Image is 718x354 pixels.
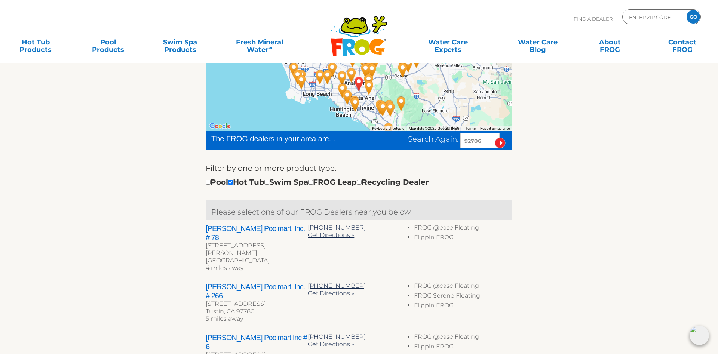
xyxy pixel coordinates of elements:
img: openIcon [690,326,709,345]
div: Aqua Paradise - Laguna Hills - 13 miles away. [372,97,389,117]
a: Fresh MineralWater∞ [224,35,295,50]
div: Leslie's Poolmart, Inc. # 850 - 19 miles away. [394,60,411,80]
div: Aqua Paradise - Mission Viejo - 16 miles away. [381,97,398,117]
input: Submit [495,138,506,148]
div: Leslie's Poolmart, Inc. # 750 - 14 miles away. [374,98,391,118]
li: FROG @ease Floating [414,224,512,234]
a: [PHONE_NUMBER] [308,282,366,289]
li: FROG @ease Floating [414,333,512,343]
img: Google [208,121,232,131]
a: ContactFROG [654,35,711,50]
input: GO [687,10,700,24]
a: [PHONE_NUMBER] [308,333,366,340]
div: [STREET_ADDRESS] [206,300,308,308]
a: PoolProducts [80,35,136,50]
div: KING, CA 92706 [350,74,368,94]
div: Mission Valley Spas - 15 miles away. [374,99,392,119]
div: Leslie's Poolmart, Inc. # 78 - 4 miles away. [360,71,377,91]
a: Get Directions » [308,231,354,238]
button: Keyboard shortcuts [372,126,404,131]
div: OC Spas & Hot Tubs - 9 miles away. [347,94,364,114]
li: Flippin FROG [414,302,512,311]
p: Find A Dealer [574,9,613,28]
div: The FROG dealers in your area are... [211,133,362,144]
a: Get Directions » [308,290,354,297]
h2: [PERSON_NAME] Poolmart, Inc. # 266 [206,282,308,300]
div: Leslie's Poolmart Inc # 1061 - 20 miles away. [393,93,410,114]
h2: [PERSON_NAME] Poolmart Inc # 6 [206,333,308,351]
div: [STREET_ADDRESS][PERSON_NAME] [206,242,308,257]
a: Get Directions » [308,341,354,348]
div: Leslie's Poolmart, Inc. # 266 - 5 miles away. [360,77,378,98]
a: Water CareBlog [510,35,566,50]
div: Leslie's Poolmart, Inc. # 334 - 8 miles away. [334,68,351,88]
a: Water CareExperts [402,35,493,50]
div: Pool Hot Tub Swim Spa FROG Leap Recycling Dealer [206,176,429,188]
li: Flippin FROG [414,234,512,243]
a: Report a map error [480,126,510,130]
span: 4 miles away [206,264,243,271]
div: Leslie's Poolmart, Inc. # 811 - 28 miles away. [285,59,303,80]
h2: [PERSON_NAME] Poolmart, Inc. # 78 [206,224,308,242]
p: Please select one of our FROG Dealers near you below. [211,206,507,218]
input: Zip Code Form [628,12,679,22]
div: [GEOGRAPHIC_DATA] [206,257,308,264]
div: Leslie's Poolmart, Inc. # 848 - 8 miles away. [363,61,381,81]
a: Terms (opens in new tab) [465,126,476,130]
a: [PHONE_NUMBER] [308,224,366,231]
label: Filter by one or more product type: [206,162,336,174]
a: AboutFROG [582,35,638,50]
li: Flippin FROG [414,343,512,353]
span: 5 miles away [206,315,243,322]
div: Harbor Spas - 26 miles away. [289,67,306,87]
li: FROG Serene Floating [414,292,512,302]
div: Leslie's Poolmart, Inc. # 937 - 8 miles away. [334,80,351,101]
div: B&B Discount Pool & Spa Supply - 24 miles away. [293,72,310,92]
div: California Home Spas & Patio - 17 miles away. [312,67,329,87]
a: Hot TubProducts [7,35,64,50]
span: Search Again: [408,135,458,144]
div: Leslie's Poolmart, Inc. # 869 - 8 miles away. [346,93,363,113]
div: Hot Spring Spas of Orange County - 23 miles away. [380,120,397,140]
div: Leslie's Poolmart, Inc. # 24 - 7 miles away. [339,87,356,107]
li: FROG @ease Floating [414,282,512,292]
sup: ∞ [269,44,272,50]
a: Open this area in Google Maps (opens a new window) [208,121,232,131]
div: Tustin, CA 92780 [206,308,308,315]
span: Map data ©2025 Google, INEGI [409,126,461,130]
a: Swim SpaProducts [152,35,208,50]
div: Leslie's Poolmart, Inc. # 87 - 17 miles away. [382,99,399,119]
